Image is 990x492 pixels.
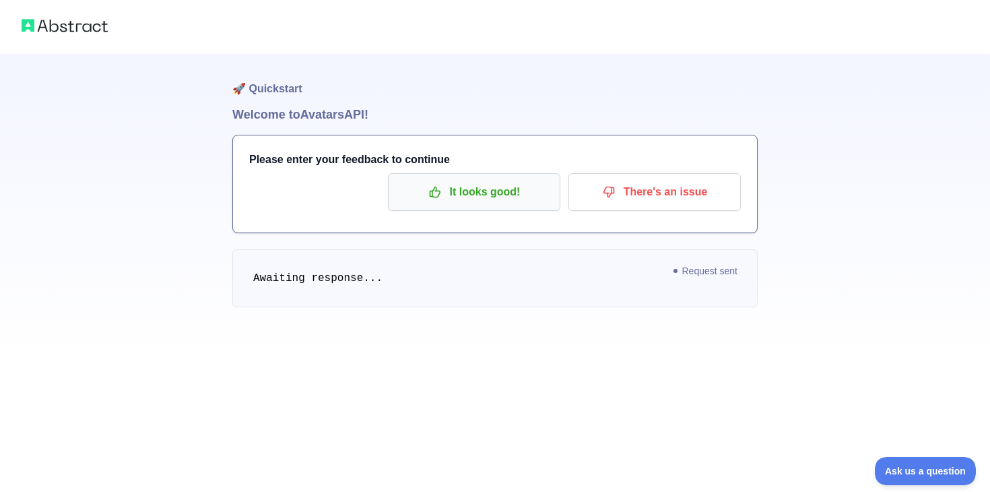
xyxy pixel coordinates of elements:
[22,16,108,35] img: Abstract logo
[253,272,383,284] span: Awaiting response...
[667,263,745,279] span: Request sent
[249,152,741,168] h3: Please enter your feedback to continue
[398,181,550,204] p: It looks good!
[875,457,977,485] iframe: Toggle Customer Support
[232,105,758,124] h1: Welcome to Avatars API!
[579,181,731,204] p: There's an issue
[388,173,560,211] button: It looks good!
[232,54,758,105] h1: 🚀 Quickstart
[568,173,741,211] button: There's an issue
